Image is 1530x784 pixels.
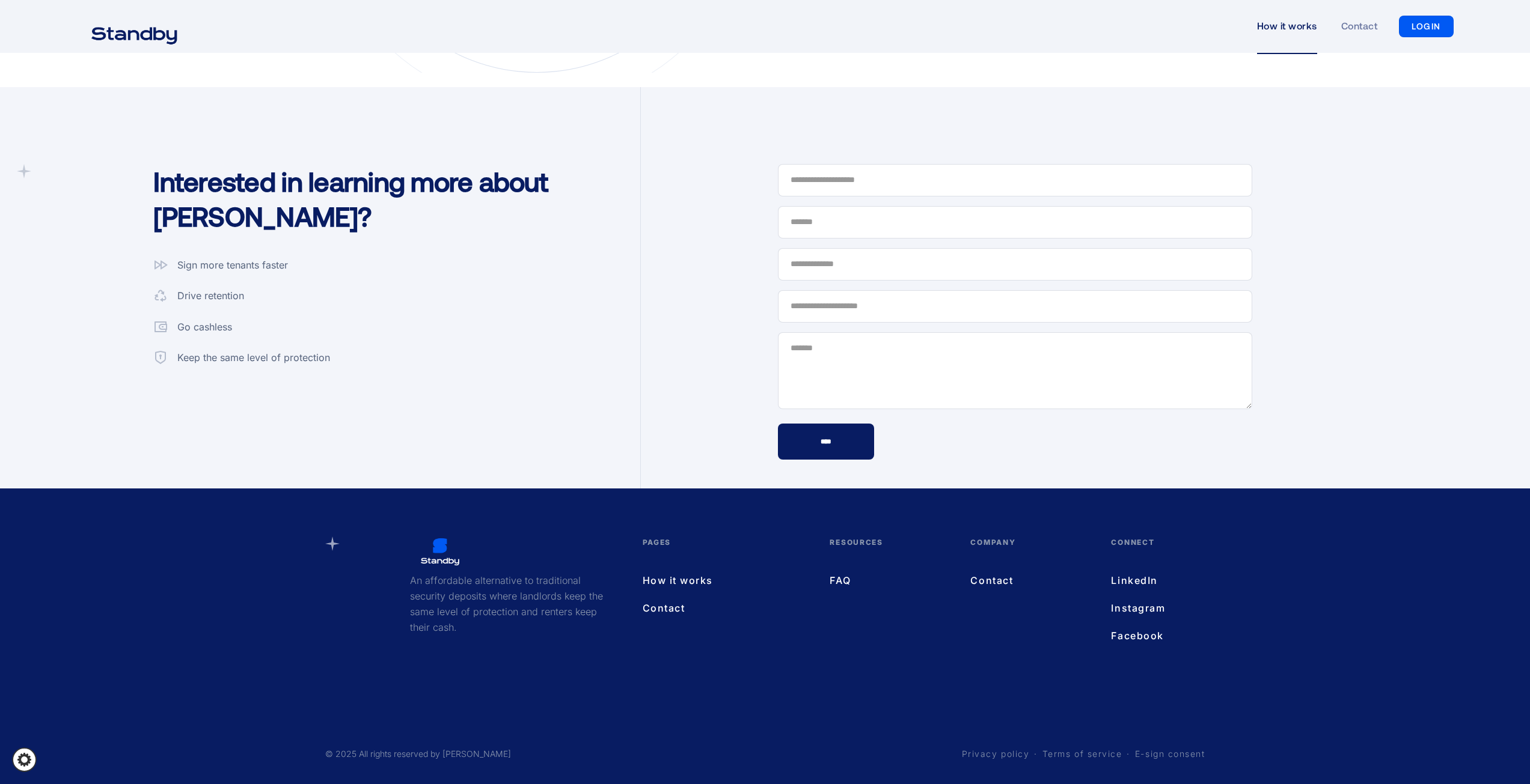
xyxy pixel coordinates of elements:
div: pages [643,536,806,573]
form: Contact Form [778,164,1253,460]
a: · [1127,748,1130,760]
a: FAQ [830,573,946,588]
a: Instagram [1111,600,1181,616]
div: Company [970,536,1087,573]
div: © 2025 All rights reserved by [PERSON_NAME] [325,748,511,760]
h1: Interested in learning more about [PERSON_NAME]? [153,164,628,233]
div: Drive retention [177,288,244,304]
a: Privacy policy [962,748,1030,760]
a: E-sign consent [1135,748,1205,760]
a: home [76,19,192,34]
a: Contact [970,573,1087,588]
p: An affordable alternative to traditional security deposits where landlords keep the same level of... [410,573,606,635]
a: Contact [643,600,806,616]
div: Keep the same level of protection [177,350,330,366]
div: Connect [1111,536,1181,573]
div: Sign more tenants faster [177,258,288,273]
a: LOGIN [1399,16,1454,37]
a: · [1034,748,1038,760]
div: Resources [830,536,946,573]
a: Cookie settings [12,747,37,772]
div: Go cashless [177,320,232,335]
a: LinkedIn [1111,573,1181,588]
a: Facebook [1111,628,1181,643]
a: Terms of service [1042,748,1122,760]
a: How it works [643,573,806,588]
